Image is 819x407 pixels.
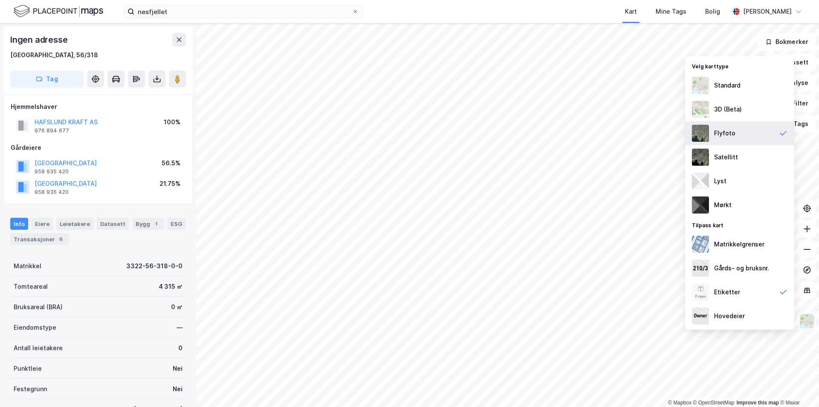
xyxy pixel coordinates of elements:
[714,80,741,91] div: Standard
[97,218,129,230] div: Datasett
[705,6,720,17] div: Bolig
[132,218,164,230] div: Bygg
[714,239,764,249] div: Matrikkelgrenser
[692,307,709,325] img: majorOwner.b5e170eddb5c04bfeeff.jpeg
[11,143,186,153] div: Gårdeiere
[692,149,709,166] img: 9k=
[758,33,816,50] button: Bokmerker
[56,218,93,230] div: Leietakere
[692,77,709,94] img: Z
[164,117,180,127] div: 100%
[656,6,686,17] div: Mine Tags
[714,152,738,162] div: Satellitt
[162,158,180,168] div: 56.5%
[692,196,709,214] img: nCdM7BzjoCAAAAAElFTkSuQmCC
[35,127,69,134] div: 976 894 677
[714,311,745,321] div: Hovedeier
[714,176,726,186] div: Lyst
[177,322,183,333] div: —
[775,95,816,112] button: Filter
[776,115,816,132] button: Tags
[14,343,63,353] div: Antall leietakere
[692,101,709,118] img: Z
[799,313,815,329] img: Z
[178,343,183,353] div: 0
[668,400,691,406] a: Mapbox
[714,287,740,297] div: Etiketter
[10,233,69,245] div: Transaksjoner
[57,235,65,243] div: 6
[160,179,180,189] div: 21.75%
[14,261,41,271] div: Matrikkel
[692,236,709,253] img: cadastreBorders.cfe08de4b5ddd52a10de.jpeg
[714,128,735,138] div: Flyfoto
[14,302,63,312] div: Bruksareal (BRA)
[692,173,709,190] img: luj3wr1y2y3+OchiMxRmMxRlscgabnMEmZ7DJGWxyBpucwSZnsMkZbHIGm5zBJmewyRlscgabnMEmZ7DJGWxyBpucwSZnsMkZ...
[764,54,816,71] button: Datasett
[743,6,792,17] div: [PERSON_NAME]
[11,102,186,112] div: Hjemmelshaver
[32,218,53,230] div: Eiere
[737,400,779,406] a: Improve this map
[714,104,742,114] div: 3D (Beta)
[35,189,69,196] div: 958 935 420
[159,281,183,292] div: 4 315 ㎡
[171,302,183,312] div: 0 ㎡
[693,400,735,406] a: OpenStreetMap
[14,322,56,333] div: Eiendomstype
[692,284,709,301] img: Z
[10,50,98,60] div: [GEOGRAPHIC_DATA], 56/318
[14,363,42,374] div: Punktleie
[126,261,183,271] div: 3322-56-318-0-0
[714,200,732,210] div: Mørkt
[685,217,794,232] div: Tilpass kart
[692,260,709,277] img: cadastreKeys.547ab17ec502f5a4ef2b.jpeg
[134,5,352,18] input: Søk på adresse, matrikkel, gårdeiere, leietakere eller personer
[35,168,69,175] div: 958 935 420
[10,70,84,88] button: Tag
[10,218,28,230] div: Info
[167,218,186,230] div: ESG
[625,6,637,17] div: Kart
[14,4,103,19] img: logo.f888ab2527a4732fd821a326f86c7f29.svg
[14,281,48,292] div: Tomteareal
[692,125,709,142] img: Z
[776,366,819,407] iframe: Chat Widget
[173,363,183,374] div: Nei
[685,58,794,73] div: Velg karttype
[10,33,69,47] div: Ingen adresse
[714,263,769,273] div: Gårds- og bruksnr.
[152,220,160,228] div: 1
[14,384,47,394] div: Festegrunn
[173,384,183,394] div: Nei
